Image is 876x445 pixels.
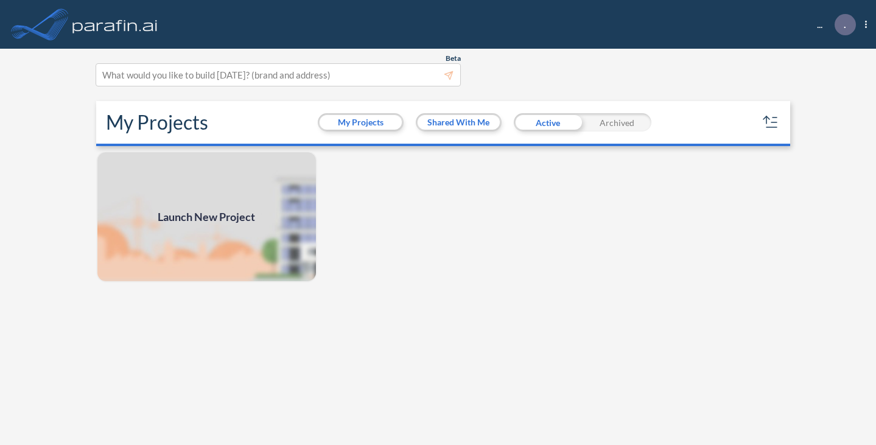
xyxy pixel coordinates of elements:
[96,151,318,282] a: Launch New Project
[70,12,160,37] img: logo
[106,111,208,134] h2: My Projects
[320,115,402,130] button: My Projects
[96,151,318,282] img: add
[844,19,846,30] p: .
[158,209,255,225] span: Launch New Project
[761,113,780,132] button: sort
[514,113,583,131] div: Active
[799,14,867,35] div: ...
[583,113,651,131] div: Archived
[418,115,500,130] button: Shared With Me
[446,54,461,63] span: Beta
